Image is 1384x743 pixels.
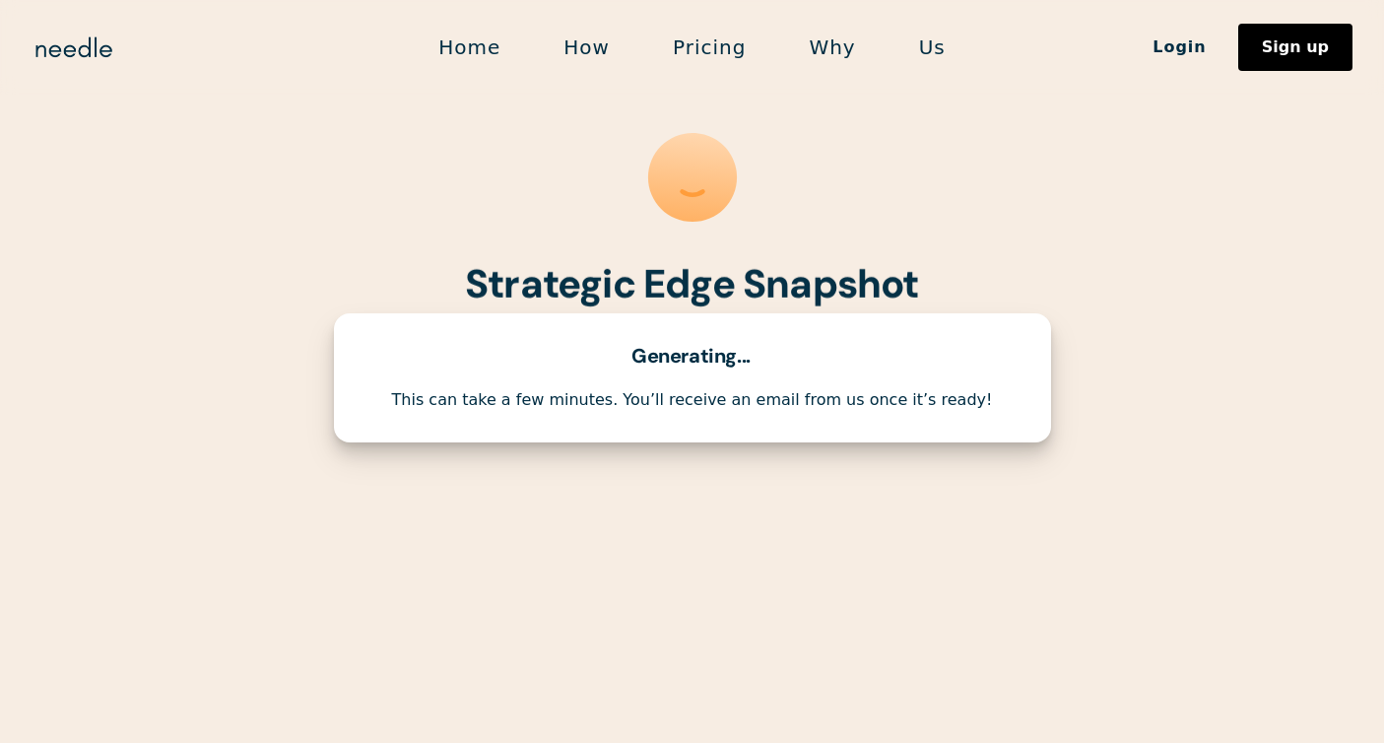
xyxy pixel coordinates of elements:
[631,345,753,367] div: Generating...
[1262,39,1329,55] div: Sign up
[777,27,887,68] a: Why
[358,390,1027,411] div: This can take a few minutes. You’ll receive an email from us once it’s ready!
[888,27,977,68] a: Us
[641,27,777,68] a: Pricing
[407,27,532,68] a: Home
[532,27,641,68] a: How
[1121,31,1238,64] a: Login
[1238,24,1352,71] a: Sign up
[465,258,919,309] strong: Strategic Edge Snapshot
